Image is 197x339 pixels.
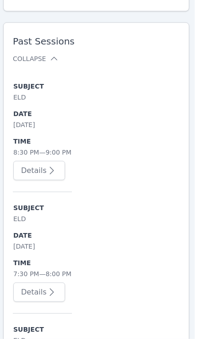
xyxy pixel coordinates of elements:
span: Subject [13,82,71,91]
span: Subject [13,325,71,334]
span: 8:30 PM — 9:00 PM [13,149,71,156]
tr: SubjectELDDate[DATE]Time7:30 PM—8:00 PMDetails [13,192,72,314]
div: [DATE] [13,120,71,129]
span: Past Sessions [13,36,180,47]
button: Details [13,283,65,302]
span: Date [13,109,71,118]
span: Time [13,258,71,267]
span: ELD [13,93,71,102]
span: 7:30 PM — 8:00 PM [13,270,71,278]
span: Time [13,137,71,146]
span: Date [13,231,71,240]
tr: SubjectELDDate[DATE]Time8:30 PM—9:00 PMDetails [13,71,72,192]
span: Subject [13,203,71,212]
span: ELD [13,214,71,223]
button: Collapse [13,54,59,63]
div: [DATE] [13,242,71,251]
button: Details [13,161,65,180]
